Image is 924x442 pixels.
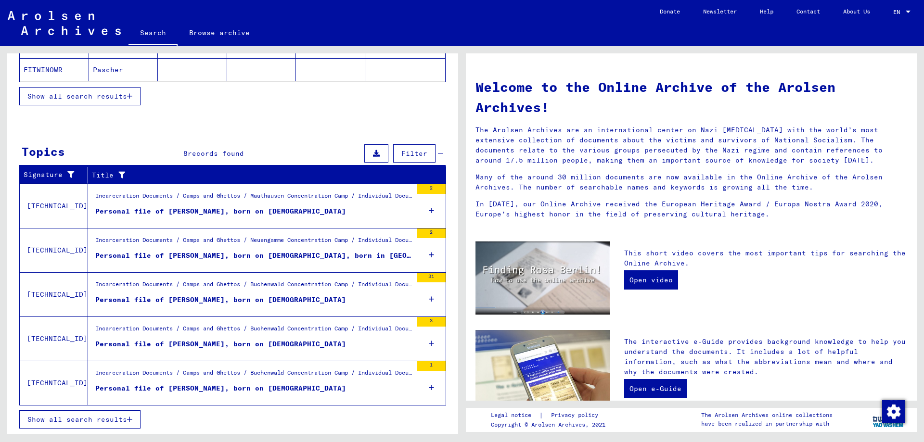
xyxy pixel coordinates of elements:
div: Signature [24,170,76,180]
div: 2 [417,228,446,238]
div: 2 [417,184,446,194]
div: Personal file of [PERSON_NAME], born on [DEMOGRAPHIC_DATA] [95,206,346,216]
p: Many of the around 30 million documents are now available in the Online Archive of the Arolsen Ar... [475,172,907,192]
button: Show all search results [19,87,141,105]
a: Browse archive [178,21,261,44]
p: The Arolsen Archives online collections [701,411,833,419]
div: Title [92,170,422,180]
div: Personal file of [PERSON_NAME], born on [DEMOGRAPHIC_DATA] [95,383,346,393]
div: | [491,410,610,420]
div: Signature [24,167,88,183]
div: Personal file of [PERSON_NAME], born on [DEMOGRAPHIC_DATA] [95,339,346,349]
span: records found [188,149,244,158]
div: Topics [22,143,65,160]
div: Incarceration Documents / Camps and Ghettos / Mauthausen Concentration Camp / Individual Document... [95,191,412,205]
a: Legal notice [491,410,539,420]
img: Change consent [882,400,905,423]
h1: Welcome to the Online Archive of the Arolsen Archives! [475,77,907,117]
a: Search [128,21,178,46]
p: This short video covers the most important tips for searching the Online Archive. [624,248,907,268]
div: Incarceration Documents / Camps and Ghettos / Buchenwald Concentration Camp / Individual Document... [95,324,412,338]
button: Filter [393,144,436,163]
a: Open video [624,270,678,290]
div: 31 [417,273,446,282]
div: Incarceration Documents / Camps and Ghettos / Buchenwald Concentration Camp / Individual Document... [95,280,412,293]
span: Show all search results [27,415,127,424]
img: Arolsen_neg.svg [8,11,121,35]
p: have been realized in partnership with [701,419,833,428]
img: video.jpg [475,241,610,315]
td: [TECHNICAL_ID] [20,272,88,316]
img: yv_logo.png [871,407,907,431]
td: [TECHNICAL_ID] [20,184,88,228]
div: 3 [417,317,446,327]
span: Show all search results [27,92,127,101]
td: [TECHNICAL_ID] [20,316,88,361]
div: Incarceration Documents / Camps and Ghettos / Buchenwald Concentration Camp / Individual Document... [95,368,412,382]
p: In [DATE], our Online Archive received the European Heritage Award / Europa Nostra Award 2020, Eu... [475,199,907,219]
p: The Arolsen Archives are an international center on Nazi [MEDICAL_DATA] with the world’s most ext... [475,125,907,165]
td: [TECHNICAL_ID] [20,361,88,405]
img: eguide.jpg [475,330,610,419]
p: Copyright © Arolsen Archives, 2021 [491,420,610,429]
mat-cell: FITWINOWR [20,58,89,81]
button: Show all search results [19,410,141,429]
div: Personal file of [PERSON_NAME], born on [DEMOGRAPHIC_DATA], born in [GEOGRAPHIC_DATA] [95,251,412,261]
td: [TECHNICAL_ID] [20,228,88,272]
div: Personal file of [PERSON_NAME], born on [DEMOGRAPHIC_DATA] [95,295,346,305]
div: Incarceration Documents / Camps and Ghettos / Neuengamme Concentration Camp / Individual Document... [95,236,412,249]
p: The interactive e-Guide provides background knowledge to help you understand the documents. It in... [624,337,907,377]
mat-cell: Pascher [89,58,158,81]
div: 1 [417,361,446,371]
span: Filter [401,149,427,158]
span: 8 [183,149,188,158]
span: EN [893,9,904,15]
div: Title [92,167,434,183]
a: Open e-Guide [624,379,687,398]
a: Privacy policy [543,410,610,420]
